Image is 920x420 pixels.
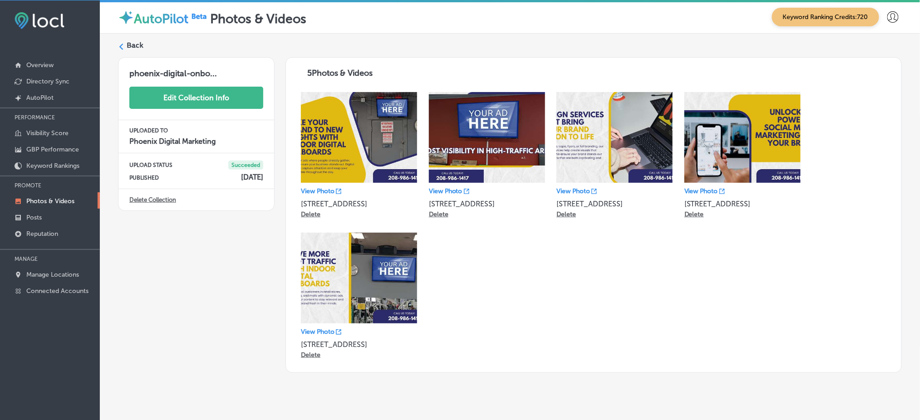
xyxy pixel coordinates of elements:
[684,187,725,195] a: View Photo
[26,287,89,295] p: Connected Accounts
[684,210,704,218] p: Delete
[118,58,274,78] h3: phoenix-digital-onbo...
[26,230,58,238] p: Reputation
[301,187,341,195] a: View Photo
[684,200,801,208] p: [STREET_ADDRESS]
[129,127,263,134] p: UPLOADED TO
[556,92,673,183] img: Collection thumbnail
[188,11,210,21] img: Beta
[556,187,590,195] p: View Photo
[556,187,597,195] a: View Photo
[684,187,718,195] p: View Photo
[129,87,263,109] button: Edit Collection Info
[26,271,79,278] p: Manage Locations
[429,210,448,218] p: Delete
[301,187,335,195] p: View Photo
[26,214,42,221] p: Posts
[129,162,172,168] p: UPLOAD STATUS
[134,11,188,26] label: AutoPilot
[301,210,320,218] p: Delete
[301,328,335,336] p: View Photo
[26,129,69,137] p: Visibility Score
[307,68,373,78] span: 5 Photos & Videos
[26,78,69,85] p: Directory Sync
[772,8,879,26] span: Keyword Ranking Credits: 720
[26,61,54,69] p: Overview
[429,187,469,195] a: View Photo
[26,94,54,102] p: AutoPilot
[26,162,79,170] p: Keyword Rankings
[26,197,74,205] p: Photos & Videos
[429,92,545,183] img: Collection thumbnail
[556,200,673,208] p: [STREET_ADDRESS]
[429,200,545,208] p: [STREET_ADDRESS]
[301,351,320,359] p: Delete
[684,92,801,183] img: Collection thumbnail
[556,210,576,218] p: Delete
[301,92,417,183] img: Collection thumbnail
[301,340,417,349] p: [STREET_ADDRESS]
[210,11,306,26] label: Photos & Videos
[228,161,263,170] span: Succeeded
[118,10,134,25] img: autopilot-icon
[129,137,263,146] h4: Phoenix Digital Marketing
[129,175,159,181] p: PUBLISHED
[429,187,462,195] p: View Photo
[129,196,176,203] a: Delete Collection
[26,146,79,153] p: GBP Performance
[15,12,64,29] img: fda3e92497d09a02dc62c9cd864e3231.png
[301,328,341,336] a: View Photo
[241,173,263,181] h4: [DATE]
[127,40,143,50] label: Back
[301,233,417,323] img: Collection thumbnail
[301,200,417,208] p: [STREET_ADDRESS]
